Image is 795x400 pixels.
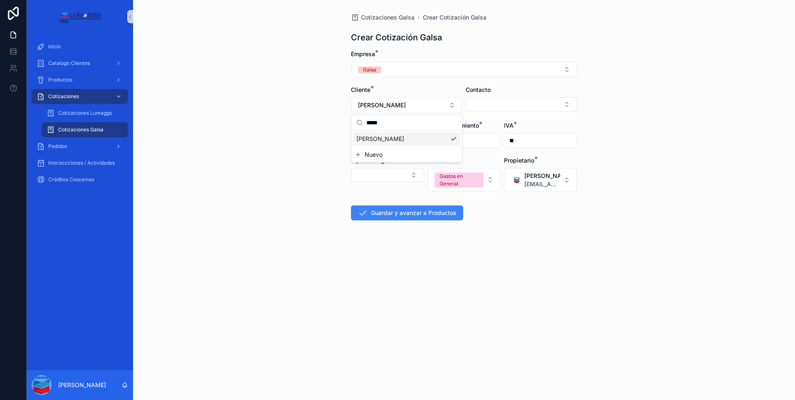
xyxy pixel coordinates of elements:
[427,168,501,191] button: Seleccionar botón
[48,176,95,183] span: Créditos Cescemex
[32,56,128,71] a: Catalogo Clientes
[351,86,370,93] span: Cliente
[32,39,128,54] a: Inicio
[504,122,514,129] span: IVA
[358,101,406,109] span: [PERSON_NAME]
[504,168,577,192] button: Seleccionar botón
[351,131,462,147] div: Sugerencias
[42,122,128,137] a: Cotizaciones Galsa
[58,126,104,133] span: Cotizaciones Galsa
[48,93,79,100] span: Cotizaciones
[58,110,112,116] span: Cotizaciones Lumaggs
[48,77,72,83] span: Productos
[48,60,90,67] span: Catalogo Clientes
[439,173,479,188] div: Gastos en General
[365,151,383,159] span: Nuevo
[48,160,115,166] span: Interaccciones / Actividades
[466,97,577,111] button: Seleccionar botón
[363,67,376,73] div: Galsa
[48,43,61,50] span: Inicio
[355,151,459,159] button: Nuevo
[371,209,457,217] font: Guardar y avanzar a Productos
[59,10,101,23] img: App logo
[32,89,128,104] a: Cotizaciones
[423,13,486,22] a: Crear Cotización Galsa
[58,381,106,389] p: [PERSON_NAME]
[32,172,128,187] a: Créditos Cescemex
[48,143,67,150] span: Pedidos
[351,168,424,182] button: Seleccionar botón
[351,13,415,22] a: Cotizaciones Galsa
[351,62,577,77] button: Seleccionar botón
[524,180,560,188] span: [EMAIL_ADDRESS][DOMAIN_NAME]
[42,106,128,121] a: Cotizaciones Lumaggs
[351,205,463,220] button: Guardar y avanzar a Productos
[351,50,375,57] span: Empresa
[466,86,491,93] span: Contacto
[32,139,128,154] a: Pedidos
[361,13,415,22] span: Cotizaciones Galsa
[504,157,534,164] span: Propietario
[32,156,128,170] a: Interaccciones / Actividades
[351,32,442,43] h1: Crear Cotización Galsa
[351,97,462,113] button: Seleccionar botón
[524,172,560,180] span: [PERSON_NAME]
[356,135,404,143] span: [PERSON_NAME]
[27,33,133,198] div: Contenido desplazable
[32,72,128,87] a: Productos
